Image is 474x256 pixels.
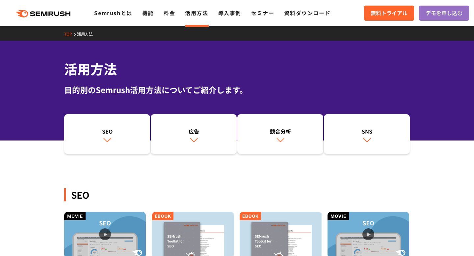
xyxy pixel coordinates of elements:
[371,9,408,17] span: 無料トライアル
[64,188,410,201] div: SEO
[151,114,237,154] a: 広告
[77,31,98,37] a: 活用方法
[67,127,147,135] div: SEO
[419,6,469,21] a: デモを申し込む
[64,84,410,96] div: 目的別のSemrush活用方法についてご紹介します。
[64,31,77,37] a: TOP
[218,9,241,17] a: 導入事例
[154,127,233,135] div: 広告
[64,114,150,154] a: SEO
[324,114,410,154] a: SNS
[94,9,132,17] a: Semrushとは
[364,6,414,21] a: 無料トライアル
[185,9,208,17] a: 活用方法
[426,9,462,17] span: デモを申し込む
[241,127,320,135] div: 競合分析
[284,9,330,17] a: 資料ダウンロード
[237,114,323,154] a: 競合分析
[164,9,175,17] a: 料金
[251,9,274,17] a: セミナー
[327,127,407,135] div: SNS
[64,59,410,79] h1: 活用方法
[142,9,154,17] a: 機能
